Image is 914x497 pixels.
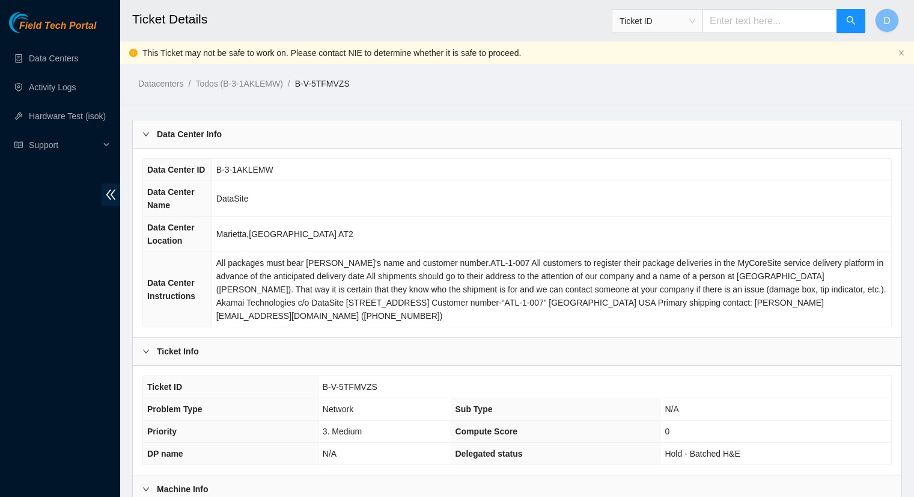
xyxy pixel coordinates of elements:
[133,338,901,365] div: Ticket Info
[19,20,96,32] span: Field Tech Portal
[9,22,96,37] a: Akamai TechnologiesField Tech Portal
[147,404,203,414] span: Problem Type
[323,427,362,436] span: 3. Medium
[188,79,190,88] span: /
[147,427,177,436] span: Priority
[14,141,23,149] span: read
[455,449,523,458] span: Delegated status
[157,345,199,358] b: Ticket Info
[323,449,337,458] span: N/A
[665,449,740,458] span: Hold - Batched H&E
[323,382,377,392] span: B-V-5TFMVZS
[836,9,865,33] button: search
[288,79,290,88] span: /
[142,348,150,355] span: right
[216,229,353,239] span: Marietta,[GEOGRAPHIC_DATA] AT2
[898,49,905,57] button: close
[875,8,899,32] button: D
[142,131,150,138] span: right
[195,79,282,88] a: Todos (B-3-1AKLEMW)
[665,427,669,436] span: 0
[216,194,249,203] span: DataSite
[883,13,891,28] span: D
[147,278,195,301] span: Data Center Instructions
[846,16,856,27] span: search
[29,82,76,92] a: Activity Logs
[455,427,517,436] span: Compute Score
[147,382,182,392] span: Ticket ID
[29,111,106,121] a: Hardware Test (isok)
[295,79,350,88] a: B-V-5TFMVZS
[142,486,150,493] span: right
[133,120,901,148] div: Data Center Info
[216,258,886,321] span: All packages must bear [PERSON_NAME]'s name and customer number.ATL-1-007 All customers to regist...
[29,54,78,63] a: Data Centers
[665,404,678,414] span: N/A
[620,12,695,30] span: Ticket ID
[157,483,209,496] b: Machine Info
[702,9,837,33] input: Enter text here...
[157,128,222,141] b: Data Center Info
[323,404,353,414] span: Network
[147,165,205,174] span: Data Center ID
[138,79,183,88] a: Datacenters
[147,449,183,458] span: DP name
[455,404,493,414] span: Sub Type
[102,184,120,206] span: double-left
[29,133,100,157] span: Support
[216,165,273,174] span: B-3-1AKLEMW
[147,223,195,245] span: Data Center Location
[147,187,195,210] span: Data Center Name
[9,12,61,33] img: Akamai Technologies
